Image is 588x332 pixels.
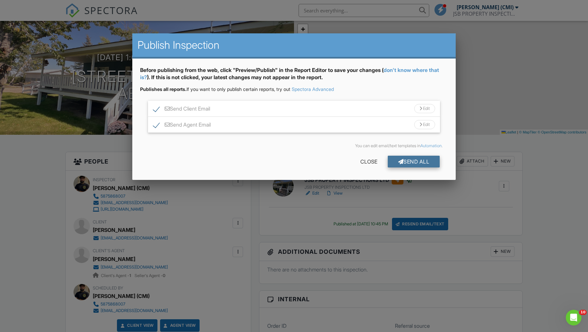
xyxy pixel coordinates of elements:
a: Spectora Advanced [292,86,334,92]
span: If you want to only publish certain reports, try out [140,86,290,92]
strong: Publishes all reports. [140,86,187,92]
label: Send Client Email [153,106,210,114]
div: You can edit email/text templates in . [145,143,443,149]
div: Send All [388,156,440,167]
a: don't know where that is? [140,67,439,80]
div: Edit [414,104,435,113]
label: Send Agent Email [153,122,211,130]
iframe: Intercom live chat [566,310,581,325]
a: Automation [420,143,442,148]
h2: Publish Inspection [138,39,450,52]
span: 10 [579,310,587,315]
div: Edit [414,120,435,129]
div: Before publishing from the web, click "Preview/Publish" in the Report Editor to save your changes... [140,66,448,86]
div: Close [350,156,388,167]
